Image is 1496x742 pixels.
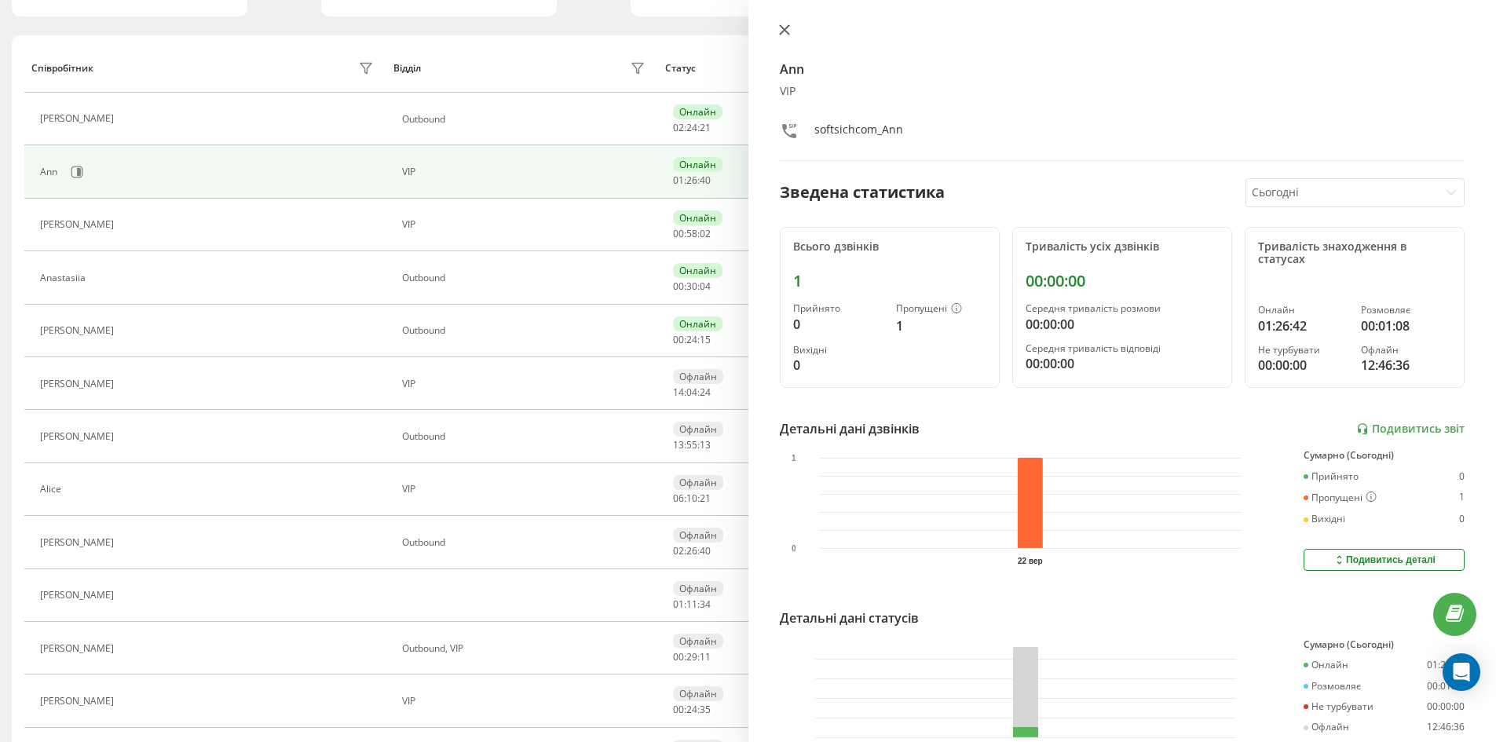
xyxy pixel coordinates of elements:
div: : : [673,387,711,398]
div: 0 [1459,471,1465,482]
div: 00:01:08 [1361,316,1451,335]
div: Оutbound [402,272,649,283]
span: 30 [686,280,697,293]
span: 04 [700,280,711,293]
span: 04 [686,386,697,399]
span: 01 [673,174,684,187]
span: 29 [686,650,697,663]
div: Офлайн [673,528,723,543]
div: Сумарно (Сьогодні) [1304,450,1465,461]
div: softsichcom_Ann [814,122,903,144]
div: 1 [793,272,986,291]
div: Пропущені [896,303,986,316]
div: Не турбувати [1258,345,1348,356]
span: 40 [700,174,711,187]
div: : : [673,440,711,451]
span: 00 [673,227,684,240]
div: 1 [896,316,986,335]
div: Вихідні [793,345,883,356]
div: Розмовляє [1361,305,1451,316]
div: 12:46:36 [1427,722,1465,733]
span: 06 [673,492,684,505]
div: : : [673,122,711,133]
div: VIP [402,484,649,495]
div: Зведена статистика [780,181,945,204]
span: 26 [686,174,697,187]
a: Подивитись звіт [1356,422,1465,436]
div: [PERSON_NAME] [40,696,118,707]
div: VIP [402,166,649,177]
div: 0 [1459,514,1465,525]
div: Оutbound [402,114,649,125]
div: [PERSON_NAME] [40,378,118,389]
span: 00 [673,333,684,346]
div: [PERSON_NAME] [40,643,118,654]
div: VIP [402,378,649,389]
div: Прийнято [793,303,883,314]
div: [PERSON_NAME] [40,219,118,230]
text: 1 [792,454,796,462]
div: Середня тривалість розмови [1026,303,1219,314]
span: 24 [686,703,697,716]
div: Оutbound [402,431,649,442]
div: VIP [402,696,649,707]
div: Оutbound [402,537,649,548]
span: 58 [686,227,697,240]
div: 00:00:00 [1026,315,1219,334]
div: Онлайн [673,263,722,278]
div: Anastasiia [40,272,90,283]
span: 24 [700,386,711,399]
span: 00 [673,650,684,663]
div: Середня тривалість відповіді [1026,343,1219,354]
div: Офлайн [673,369,723,384]
div: 01:26:42 [1258,316,1348,335]
span: 11 [686,598,697,611]
div: Статус [665,63,696,74]
div: : : [673,704,711,715]
div: [PERSON_NAME] [40,590,118,601]
div: : : [673,175,711,186]
div: Вихідні [1304,514,1345,525]
div: Всього дзвінків [793,240,986,254]
h4: Ann [780,60,1465,79]
div: Онлайн [673,104,722,119]
div: Тривалість знаходження в статусах [1258,240,1451,267]
span: 02 [700,227,711,240]
div: 01:26:42 [1427,660,1465,671]
div: Open Intercom Messenger [1443,653,1480,691]
div: Онлайн [673,210,722,225]
span: 34 [700,598,711,611]
div: Офлайн [673,634,723,649]
span: 00 [673,703,684,716]
div: Онлайн [673,157,722,172]
div: Офлайн [673,686,723,701]
div: Подивитись деталі [1333,554,1436,566]
div: Alice [40,484,65,495]
button: Подивитись деталі [1304,549,1465,571]
div: : : [673,599,711,610]
div: VIP [780,85,1465,98]
div: VIP [402,219,649,230]
div: 00:00:00 [1258,356,1348,375]
div: Офлайн [1304,722,1349,733]
span: 01 [673,598,684,611]
span: 26 [686,544,697,557]
div: 0 [793,315,883,334]
div: Співробітник [31,63,93,74]
div: : : [673,334,711,345]
span: 02 [673,544,684,557]
span: 35 [700,703,711,716]
div: Онлайн [673,316,722,331]
div: Не турбувати [1304,701,1373,712]
span: 15 [700,333,711,346]
div: Детальні дані дзвінків [780,419,920,438]
div: [PERSON_NAME] [40,537,118,548]
div: Офлайн [673,422,723,437]
span: 24 [686,121,697,134]
div: Відділ [393,63,421,74]
div: Пропущені [1304,492,1377,504]
div: Тривалість усіх дзвінків [1026,240,1219,254]
div: Онлайн [1258,305,1348,316]
span: 13 [700,438,711,451]
span: 24 [686,333,697,346]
